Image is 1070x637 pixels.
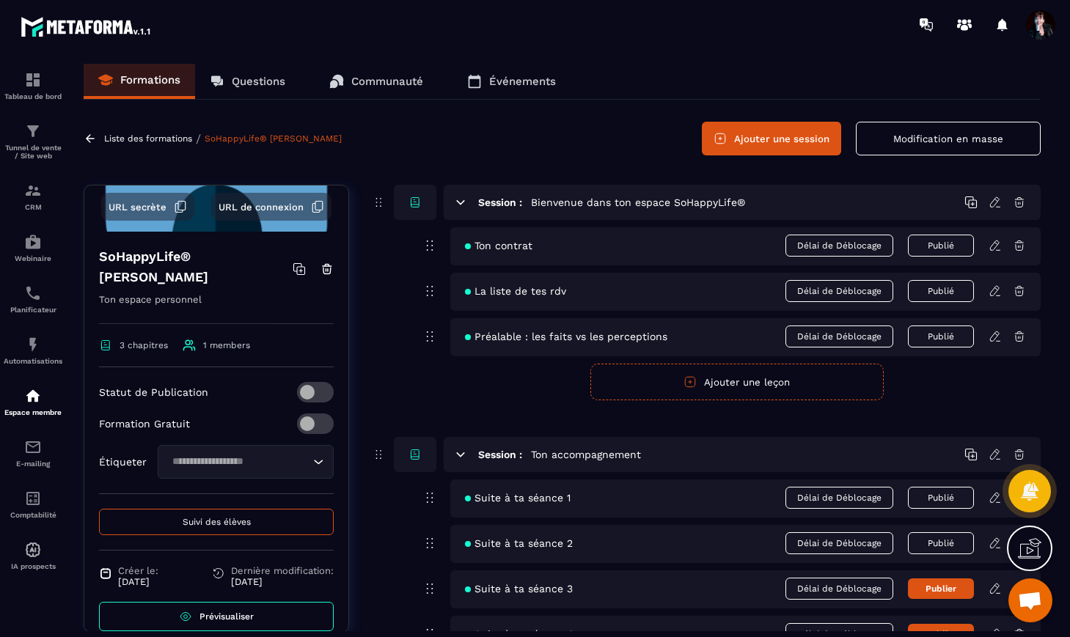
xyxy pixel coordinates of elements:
a: Questions [195,64,300,99]
img: automations [24,387,42,405]
h6: Session : [478,449,522,460]
a: automationsautomationsWebinaire [4,222,62,273]
p: Communauté [351,75,423,88]
a: formationformationTableau de bord [4,60,62,111]
p: Statut de Publication [99,386,208,398]
button: Publié [908,487,974,509]
a: Ouvrir le chat [1008,578,1052,622]
p: E-mailing [4,460,62,468]
button: Ajouter une session [702,122,841,155]
a: schedulerschedulerPlanificateur [4,273,62,325]
img: automations [24,233,42,251]
p: Étiqueter [99,456,147,468]
span: Délai de Déblocage [785,280,893,302]
button: Publié [908,532,974,554]
img: formation [24,122,42,140]
a: emailemailE-mailing [4,427,62,479]
img: accountant [24,490,42,507]
p: Automatisations [4,357,62,365]
span: 1 members [203,340,250,350]
p: Formation Gratuit [99,418,190,430]
p: Webinaire [4,254,62,262]
p: [DATE] [118,576,158,587]
a: Événements [452,64,571,99]
p: Tableau de bord [4,92,62,100]
button: Modification en masse [856,122,1041,155]
button: Publier [908,578,974,599]
p: Tunnel de vente / Site web [4,144,62,160]
span: URL de connexion [219,202,304,213]
a: formationformationTunnel de vente / Site web [4,111,62,171]
img: automations [24,336,42,353]
span: 3 chapitres [120,340,168,350]
span: Délai de Déblocage [785,532,893,554]
a: Communauté [315,64,438,99]
a: accountantaccountantComptabilité [4,479,62,530]
span: Délai de Déblocage [785,578,893,600]
img: automations [24,541,42,559]
p: Comptabilité [4,511,62,519]
a: Prévisualiser [99,602,334,631]
span: Prévisualiser [199,611,254,622]
button: Publié [908,235,974,257]
h6: Session : [478,196,522,208]
span: Préalable : les faits vs les perceptions [465,331,667,342]
span: Délai de Déblocage [785,487,893,509]
button: Publié [908,280,974,302]
span: Créer le: [118,565,158,576]
h4: SoHappyLife® [PERSON_NAME] [99,246,293,287]
a: Formations [84,64,195,99]
span: Délai de Déblocage [785,325,893,347]
button: Ajouter une leçon [590,364,884,400]
p: Ton espace personnel [99,291,334,324]
p: Formations [120,73,180,86]
a: automationsautomationsEspace membre [4,376,62,427]
img: formation [24,71,42,89]
span: Suite à ta séance 3 [465,583,573,594]
img: scheduler [24,284,42,302]
span: Suite à ta séance 1 [465,492,571,504]
span: La liste de tes rdv [465,285,566,297]
h5: Ton accompagnement [531,447,641,462]
img: formation [24,182,42,199]
p: [DATE] [231,576,334,587]
button: URL de connexion [211,193,331,221]
button: Publié [908,325,974,347]
span: Suivi des élèves [183,517,251,527]
p: IA prospects [4,562,62,570]
span: URL secrète [109,202,166,213]
a: SoHappyLife® [PERSON_NAME] [205,133,342,144]
img: email [24,438,42,456]
input: Search for option [167,454,309,470]
a: Liste des formations [104,133,192,144]
span: Dernière modification: [231,565,334,576]
a: formationformationCRM [4,171,62,222]
button: URL secrète [101,193,194,221]
p: Questions [232,75,285,88]
span: Suite à ta séance 2 [465,537,573,549]
p: Événements [489,75,556,88]
img: logo [21,13,153,40]
div: Search for option [158,445,334,479]
span: Ton contrat [465,240,532,251]
span: / [196,132,201,146]
button: Suivi des élèves [99,509,334,535]
p: Espace membre [4,408,62,416]
h5: Bienvenue dans ton espace SoHappyLife® [531,195,745,210]
p: Planificateur [4,306,62,314]
p: CRM [4,203,62,211]
span: Délai de Déblocage [785,235,893,257]
a: automationsautomationsAutomatisations [4,325,62,376]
